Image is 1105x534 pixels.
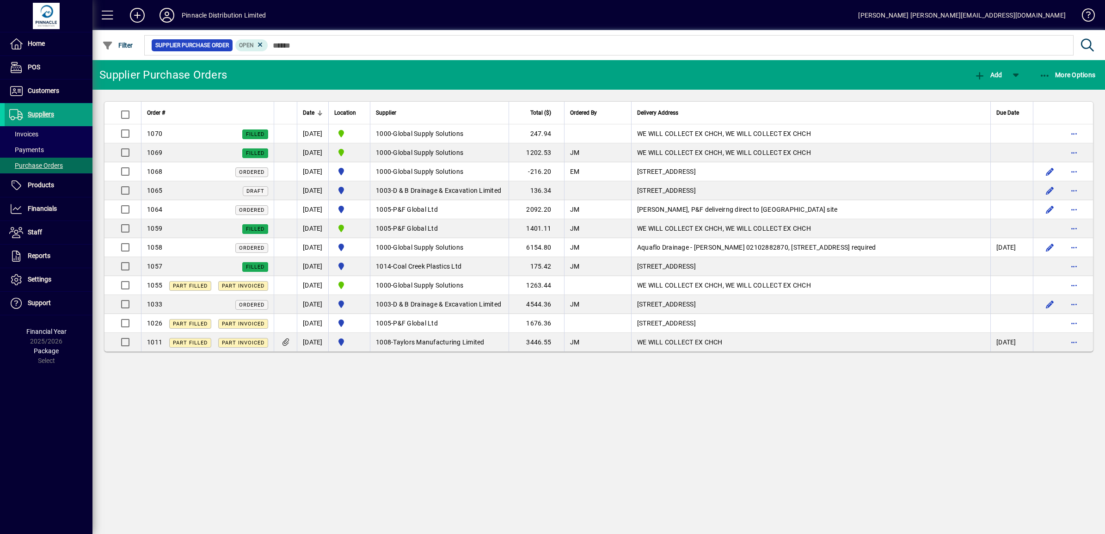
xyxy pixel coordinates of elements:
[974,71,1002,79] span: Add
[334,299,364,310] span: Pinnacle Distribution
[631,333,990,351] td: WE WILL COLLECT EX CHCH
[9,162,63,169] span: Purchase Orders
[28,205,57,212] span: Financials
[147,263,162,270] span: 1057
[5,245,92,268] a: Reports
[147,108,165,118] span: Order #
[990,333,1033,351] td: [DATE]
[303,108,314,118] span: Date
[147,301,162,308] span: 1033
[370,314,509,333] td: -
[334,147,364,158] span: CUSTOMER COLLECTION
[1043,164,1057,179] button: Edit
[334,128,364,139] span: CUSTOMER COLLECTION
[1067,202,1081,217] button: More options
[297,200,328,219] td: [DATE]
[5,292,92,315] a: Support
[858,8,1066,23] div: [PERSON_NAME] [PERSON_NAME][EMAIL_ADDRESS][DOMAIN_NAME]
[297,276,328,295] td: [DATE]
[297,257,328,276] td: [DATE]
[334,108,356,118] span: Location
[28,87,59,94] span: Customers
[147,338,162,346] span: 1011
[631,143,990,162] td: WE WILL COLLECT EX CHCH, WE WILL COLLECT EX CHCH
[147,130,162,137] span: 1070
[631,295,990,314] td: [STREET_ADDRESS]
[334,185,364,196] span: Pinnacle Distribution
[1043,240,1057,255] button: Edit
[34,347,59,355] span: Package
[147,168,162,175] span: 1068
[637,108,678,118] span: Delivery Address
[530,108,551,118] span: Total ($)
[1043,202,1057,217] button: Edit
[100,37,135,54] button: Filter
[246,264,264,270] span: Filled
[393,130,463,137] span: Global Supply Solutions
[334,337,364,348] span: Pinnacle Distribution
[297,238,328,257] td: [DATE]
[570,108,597,118] span: Ordered By
[1067,335,1081,350] button: More options
[28,276,51,283] span: Settings
[334,261,364,272] span: Pinnacle Distribution
[147,206,162,213] span: 1064
[5,221,92,244] a: Staff
[370,257,509,276] td: -
[5,142,92,158] a: Payments
[509,276,564,295] td: 1263.44
[222,340,264,346] span: Part Invoiced
[1067,145,1081,160] button: More options
[509,124,564,143] td: 247.94
[5,32,92,55] a: Home
[631,219,990,238] td: WE WILL COLLECT EX CHCH, WE WILL COLLECT EX CHCH
[376,108,503,118] div: Supplier
[9,130,38,138] span: Invoices
[631,257,990,276] td: [STREET_ADDRESS]
[147,282,162,289] span: 1055
[28,181,54,189] span: Products
[5,126,92,142] a: Invoices
[297,143,328,162] td: [DATE]
[570,225,580,232] span: JM
[990,238,1033,257] td: [DATE]
[509,181,564,200] td: 136.34
[376,263,391,270] span: 1014
[1075,2,1093,32] a: Knowledge Base
[297,333,328,351] td: [DATE]
[996,108,1019,118] span: Due Date
[509,295,564,314] td: 4544.36
[370,200,509,219] td: -
[147,149,162,156] span: 1069
[303,108,323,118] div: Date
[370,162,509,181] td: -
[570,338,580,346] span: JM
[393,263,461,270] span: Coal Creek Plastics Ltd
[28,40,45,47] span: Home
[1039,71,1096,79] span: More Options
[222,283,264,289] span: Part Invoiced
[376,108,396,118] span: Supplier
[297,181,328,200] td: [DATE]
[509,143,564,162] td: 1202.53
[509,200,564,219] td: 2092.20
[239,245,264,251] span: Ordered
[570,244,580,251] span: JM
[1067,183,1081,198] button: More options
[239,169,264,175] span: Ordered
[222,321,264,327] span: Part Invoiced
[376,282,391,289] span: 1000
[5,80,92,103] a: Customers
[28,228,42,236] span: Staff
[5,158,92,173] a: Purchase Orders
[393,244,463,251] span: Global Supply Solutions
[376,225,391,232] span: 1005
[570,263,580,270] span: JM
[1067,278,1081,293] button: More options
[147,319,162,327] span: 1026
[1067,221,1081,236] button: More options
[334,223,364,234] span: CUSTOMER COLLECTION
[5,197,92,221] a: Financials
[1067,297,1081,312] button: More options
[631,276,990,295] td: WE WILL COLLECT EX CHCH, WE WILL COLLECT EX CHCH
